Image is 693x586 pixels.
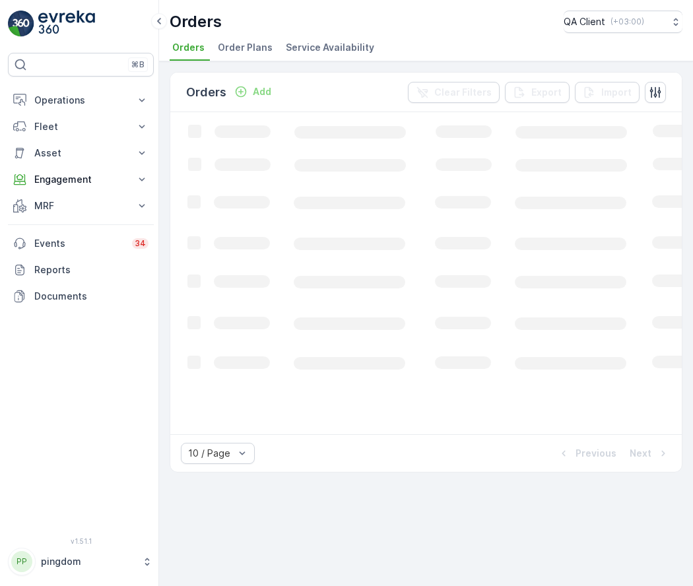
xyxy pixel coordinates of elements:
[8,114,154,140] button: Fleet
[135,238,146,249] p: 34
[229,84,277,100] button: Add
[8,87,154,114] button: Operations
[531,86,562,99] p: Export
[610,16,644,27] p: ( +03:00 )
[8,140,154,166] button: Asset
[218,41,273,54] span: Order Plans
[34,120,127,133] p: Fleet
[34,94,127,107] p: Operations
[576,447,616,460] p: Previous
[628,445,671,461] button: Next
[8,230,154,257] a: Events34
[8,283,154,309] a: Documents
[8,11,34,37] img: logo
[8,537,154,545] span: v 1.51.1
[8,548,154,575] button: PPpingdom
[575,82,640,103] button: Import
[34,290,148,303] p: Documents
[11,551,32,572] div: PP
[556,445,618,461] button: Previous
[564,15,605,28] p: QA Client
[8,257,154,283] a: Reports
[186,83,226,102] p: Orders
[170,11,222,32] p: Orders
[408,82,500,103] button: Clear Filters
[34,237,124,250] p: Events
[34,199,127,212] p: MRF
[601,86,632,99] p: Import
[434,86,492,99] p: Clear Filters
[34,146,127,160] p: Asset
[41,555,135,568] p: pingdom
[34,173,127,186] p: Engagement
[505,82,570,103] button: Export
[131,59,145,70] p: ⌘B
[34,263,148,277] p: Reports
[253,85,271,98] p: Add
[286,41,374,54] span: Service Availability
[172,41,205,54] span: Orders
[630,447,651,460] p: Next
[8,166,154,193] button: Engagement
[564,11,682,33] button: QA Client(+03:00)
[38,11,95,37] img: logo_light-DOdMpM7g.png
[8,193,154,219] button: MRF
